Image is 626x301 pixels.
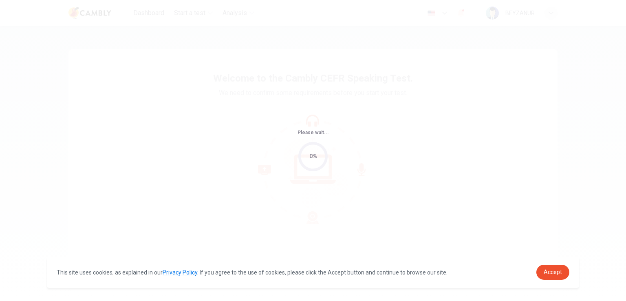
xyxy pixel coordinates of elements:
span: This site uses cookies, as explained in our . If you agree to the use of cookies, please click th... [57,269,447,276]
span: Please wait... [298,130,329,135]
div: 0% [309,152,317,161]
div: cookieconsent [47,257,579,288]
a: Privacy Policy [163,269,197,276]
a: dismiss cookie message [536,265,569,280]
span: Accept [544,269,562,275]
